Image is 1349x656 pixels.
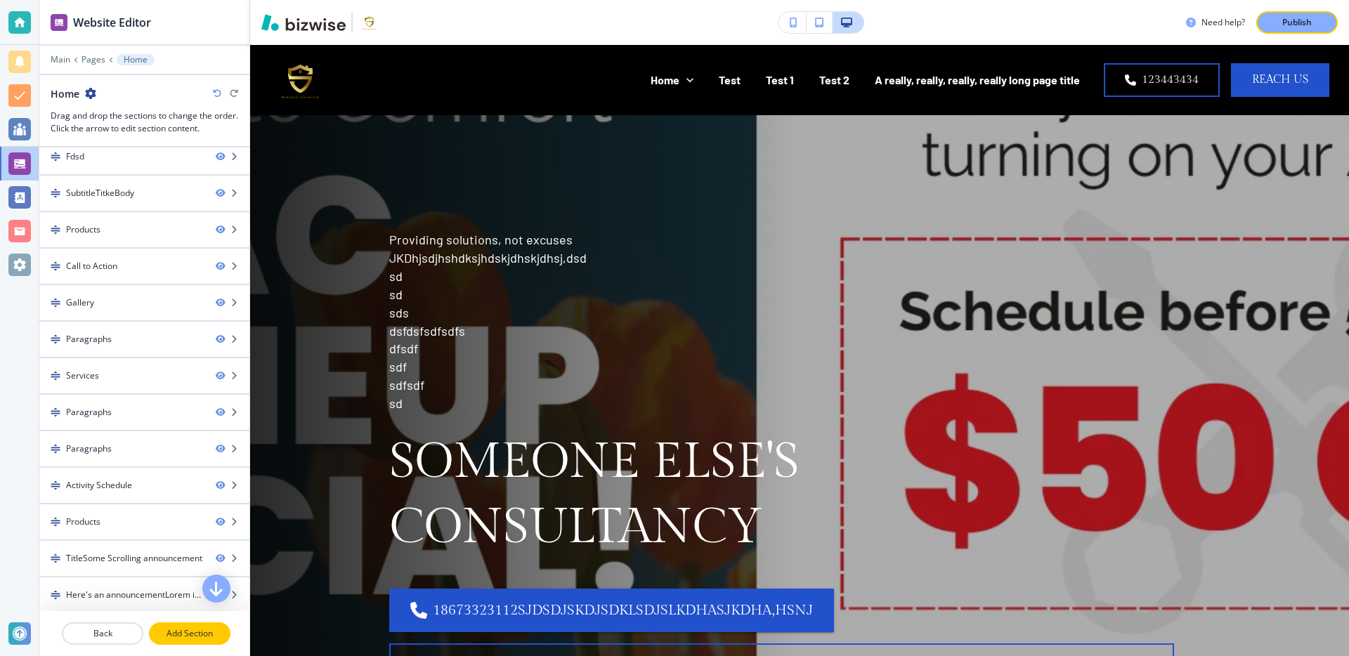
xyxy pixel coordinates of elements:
[39,395,249,430] div: DragParagraphs
[271,51,330,110] img: Chemar's Consultancy
[39,504,249,539] div: DragProducts
[66,333,112,346] div: Paragraphs
[51,407,60,417] img: Drag
[389,430,1174,560] p: Someone Else's Consultancy
[150,627,229,640] p: Add Section
[66,150,84,163] div: Fdsd
[66,260,117,273] div: Call to Action
[51,334,60,344] img: Drag
[51,110,238,135] h3: Drag and drop the sections to change the order. Click the arrow to edit section content.
[39,468,249,503] div: DragActivity Schedule
[766,72,794,88] p: Test 1
[51,55,70,65] button: Main
[51,298,60,308] img: Drag
[261,14,346,31] img: Bizwise Logo
[39,139,249,174] div: DragFdsd
[39,431,249,466] div: DragParagraphs
[39,249,249,284] div: DragCall to Action
[389,358,1174,376] p: sdf
[66,223,100,236] div: Products
[149,622,230,645] button: Add Section
[66,406,112,419] div: Paragraphs
[1231,63,1329,97] a: Reach US
[1104,63,1220,97] a: 123443434
[51,553,60,563] img: Drag
[51,261,60,271] img: Drag
[819,72,849,88] p: Test 2
[66,516,100,528] div: Products
[51,517,60,527] img: Drag
[389,376,1174,395] p: sdfsdf
[62,622,143,645] button: Back
[51,14,67,31] img: editor icon
[39,577,249,612] div: DragHere's an announcementLorem ipsum dolor sit amet, consectetur adipiscing elit, sed do eiusmod...
[39,212,249,247] div: DragProducts
[389,589,834,632] a: 18673323112sjdsdjskdjsdklsdjslkdhasjkdha,hsnJ
[39,358,249,393] div: DragServices
[117,54,155,65] button: Home
[389,249,1174,268] p: JKDhjsdjhshdksjhdskjdhskjdhsj,dsd
[51,444,60,454] img: Drag
[1256,11,1338,34] button: Publish
[1282,16,1312,29] p: Publish
[389,322,1174,341] p: dsfdsfsdfsdfs
[51,188,60,198] img: Drag
[875,72,1080,88] p: A really, really, really, really long page title
[66,369,99,382] div: Services
[651,72,679,88] p: Home
[51,590,60,600] img: Drag
[1201,16,1245,29] h3: Need help?
[389,286,1174,304] p: sd
[39,322,249,357] div: DragParagraphs
[51,480,60,490] img: Drag
[66,296,94,309] div: Gallery
[66,552,202,565] div: TitleSome Scrolling announcement
[39,285,249,320] div: DragGallery
[82,55,105,65] button: Pages
[51,152,60,162] img: Drag
[39,176,249,211] div: DragSubtitleTitkeBody
[63,627,142,640] p: Back
[66,187,134,199] div: SubtitleTitkeBody
[389,304,1174,322] p: sds
[719,72,741,88] p: Test
[66,442,112,455] div: Paragraphs
[51,371,60,381] img: Drag
[66,589,204,601] div: Here's an announcementLorem ipsum dolor sit amet, consectetur adipiscing elit, sed do eiusmod tem...
[358,11,381,34] img: Your Logo
[389,268,1174,286] p: sd
[51,86,79,101] h2: Home
[39,541,249,576] div: DragTitleSome Scrolling announcement
[66,479,132,492] div: Activity Schedule
[73,14,151,31] h2: Website Editor
[389,340,1174,358] p: dfsdf
[389,395,1174,413] p: sd
[51,225,60,235] img: Drag
[124,55,148,65] p: Home
[389,231,1174,413] p: Providing solutions, not excuses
